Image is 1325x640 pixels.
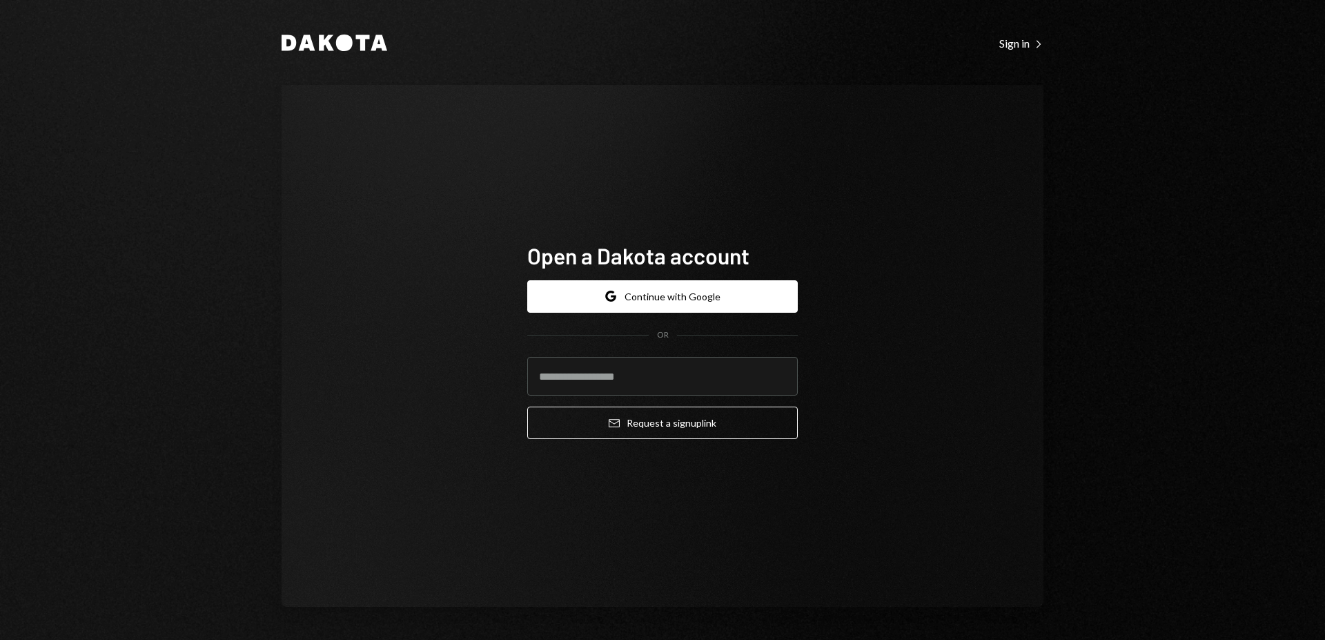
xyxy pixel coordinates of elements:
div: OR [657,329,669,341]
button: Continue with Google [527,280,798,313]
h1: Open a Dakota account [527,242,798,269]
a: Sign in [999,35,1043,50]
div: Sign in [999,37,1043,50]
button: Request a signuplink [527,407,798,439]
